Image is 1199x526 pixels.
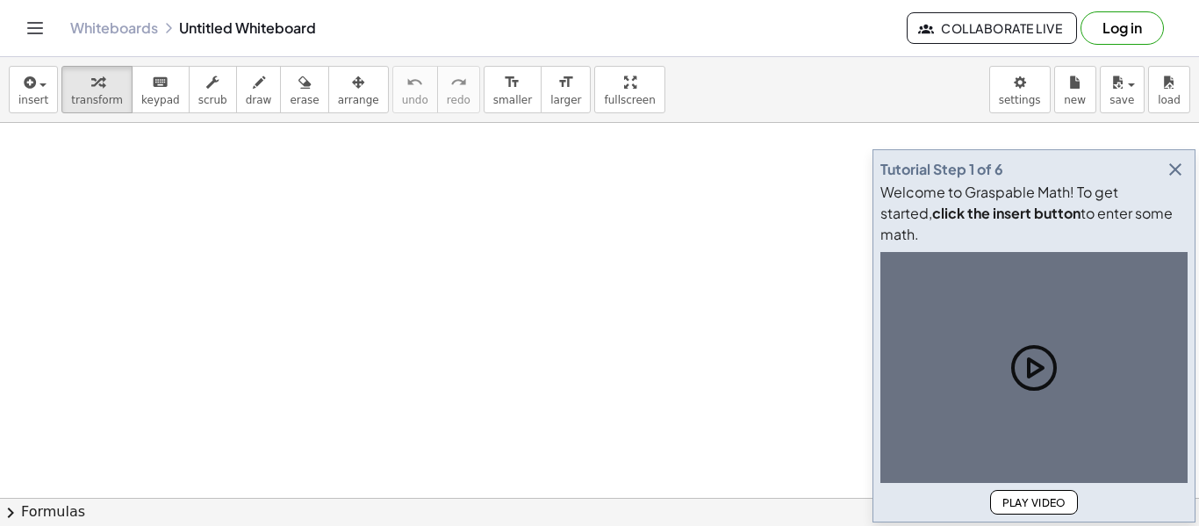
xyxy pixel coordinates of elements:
button: Log in [1081,11,1164,45]
span: redo [447,94,470,106]
button: arrange [328,66,389,113]
span: insert [18,94,48,106]
button: transform [61,66,133,113]
i: format_size [557,72,574,93]
i: keyboard [152,72,169,93]
span: fullscreen [604,94,655,106]
button: scrub [189,66,237,113]
span: save [1109,94,1134,106]
button: draw [236,66,282,113]
span: draw [246,94,272,106]
button: insert [9,66,58,113]
button: keyboardkeypad [132,66,190,113]
button: redoredo [437,66,480,113]
button: new [1054,66,1096,113]
button: undoundo [392,66,438,113]
button: Toggle navigation [21,14,49,42]
i: redo [450,72,467,93]
span: transform [71,94,123,106]
i: undo [406,72,423,93]
span: Play Video [1002,496,1066,509]
span: keypad [141,94,180,106]
span: erase [290,94,319,106]
span: larger [550,94,581,106]
button: load [1148,66,1190,113]
span: arrange [338,94,379,106]
button: format_sizesmaller [484,66,542,113]
button: erase [280,66,328,113]
span: smaller [493,94,532,106]
span: load [1158,94,1181,106]
span: undo [402,94,428,106]
button: format_sizelarger [541,66,591,113]
a: Whiteboards [70,19,158,37]
i: format_size [504,72,521,93]
button: fullscreen [594,66,664,113]
button: Collaborate Live [907,12,1077,44]
div: Tutorial Step 1 of 6 [880,159,1003,180]
div: Welcome to Graspable Math! To get started, to enter some math. [880,182,1188,245]
b: click the insert button [932,204,1081,222]
span: new [1064,94,1086,106]
span: scrub [198,94,227,106]
button: save [1100,66,1145,113]
span: settings [999,94,1041,106]
span: Collaborate Live [922,20,1062,36]
button: settings [989,66,1051,113]
button: Play Video [990,490,1078,515]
